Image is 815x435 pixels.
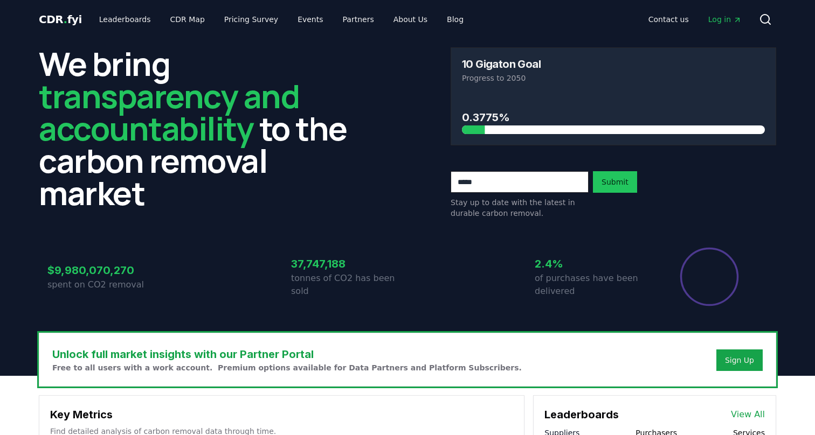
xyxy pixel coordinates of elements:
[64,13,67,26] span: .
[39,12,82,27] a: CDR.fyi
[708,14,742,25] span: Log in
[52,362,522,373] p: Free to all users with a work account. Premium options available for Data Partners and Platform S...
[47,278,164,291] p: spent on CO2 removal
[725,355,754,366] a: Sign Up
[47,262,164,278] h3: $9,980,070,270
[162,10,213,29] a: CDR Map
[640,10,750,29] nav: Main
[39,13,82,26] span: CDR fyi
[731,408,765,421] a: View All
[535,272,651,298] p: of purchases have been delivered
[289,10,331,29] a: Events
[462,109,765,125] h3: 0.3775%
[291,256,408,272] h3: 37,747,188
[462,73,765,83] p: Progress to 2050
[700,10,750,29] a: Log in
[216,10,287,29] a: Pricing Survey
[462,59,541,69] h3: 10 Gigaton Goal
[438,10,472,29] a: Blog
[91,10,472,29] nav: Main
[451,197,589,219] p: Stay up to date with the latest in durable carbon removal.
[52,346,522,362] h3: Unlock full market insights with our Partner Portal
[593,171,637,193] button: Submit
[640,10,697,29] a: Contact us
[50,406,513,423] h3: Key Metrics
[385,10,436,29] a: About Us
[291,272,408,298] p: tonnes of CO2 has been sold
[39,47,364,209] h2: We bring to the carbon removal market
[679,247,740,307] div: Percentage of sales delivered
[716,349,763,371] button: Sign Up
[544,406,619,423] h3: Leaderboards
[39,74,299,150] span: transparency and accountability
[535,256,651,272] h3: 2.4%
[334,10,383,29] a: Partners
[91,10,160,29] a: Leaderboards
